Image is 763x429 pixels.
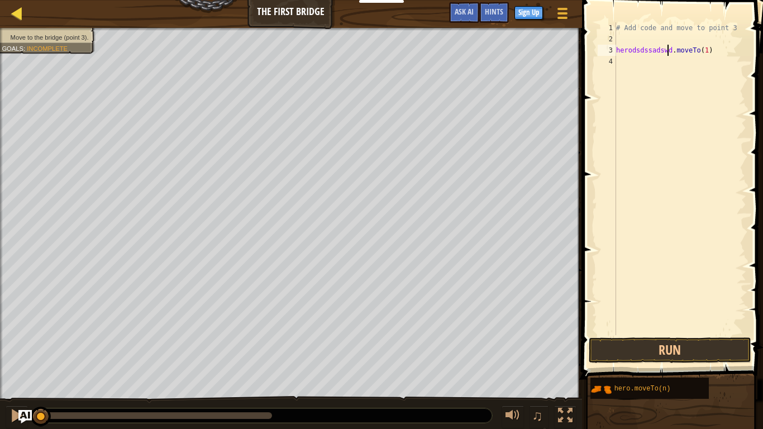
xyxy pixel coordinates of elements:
[598,34,616,45] div: 2
[554,406,576,428] button: Toggle fullscreen
[23,45,27,52] span: :
[598,45,616,56] div: 3
[614,385,671,393] span: hero.moveTo(n)
[598,22,616,34] div: 1
[514,6,543,20] button: Sign Up
[449,2,479,23] button: Ask AI
[6,406,28,428] button: Ctrl + P: Pause
[18,410,32,423] button: Ask AI
[532,407,543,424] span: ♫
[590,379,612,400] img: portrait.png
[589,337,751,363] button: Run
[502,406,524,428] button: Adjust volume
[11,34,89,41] span: Move to the bridge (point 3).
[27,45,68,52] span: Incomplete
[598,56,616,67] div: 4
[2,33,88,42] li: Move to the bridge (point 3).
[549,2,576,28] button: Show game menu
[455,6,474,17] span: Ask AI
[2,45,23,52] span: Goals
[485,6,503,17] span: Hints
[530,406,549,428] button: ♫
